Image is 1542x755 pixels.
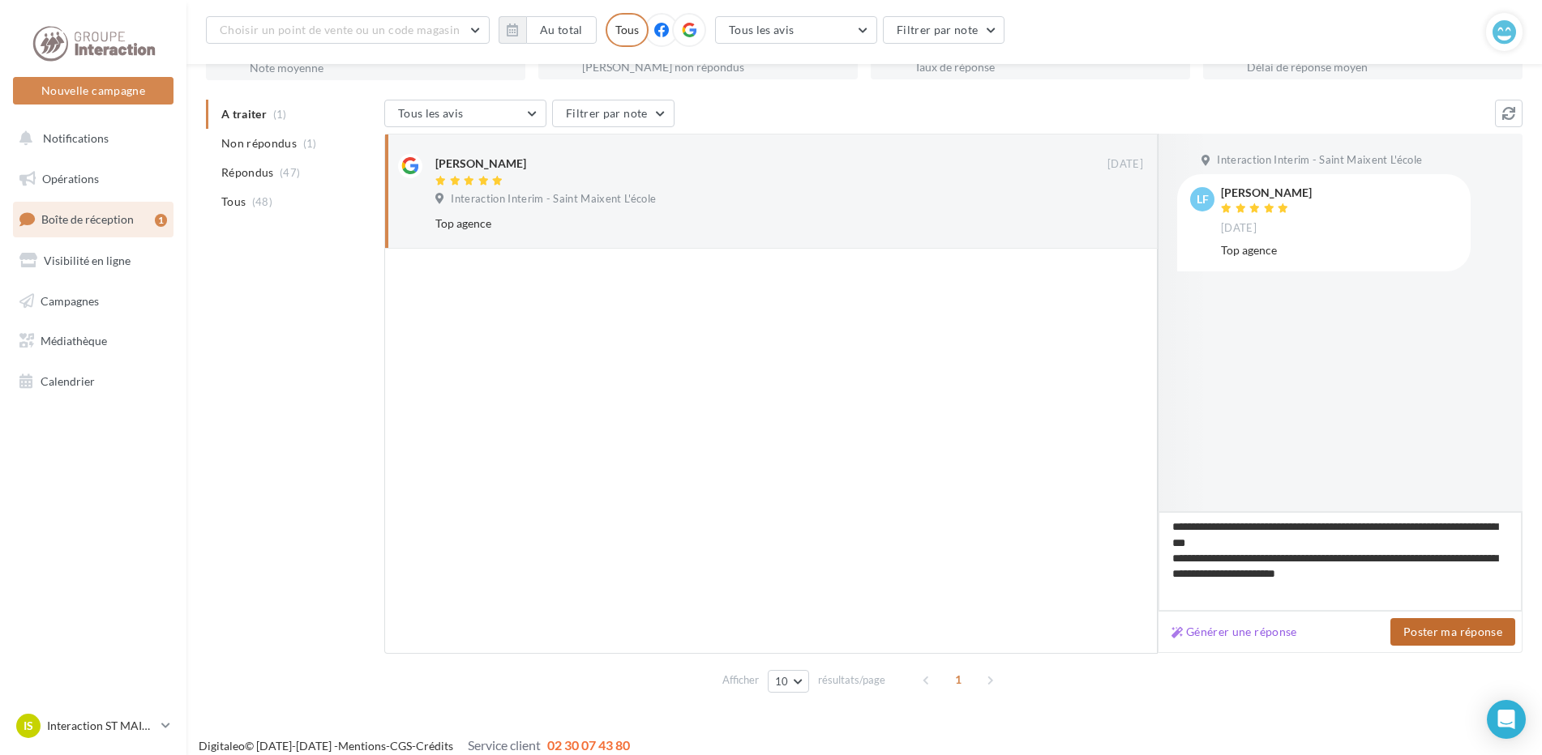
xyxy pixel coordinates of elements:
[41,212,134,226] span: Boîte de réception
[526,16,597,44] button: Au total
[42,172,99,186] span: Opérations
[24,718,33,734] span: IS
[1221,242,1458,258] div: Top agence
[1165,622,1304,642] button: Générer une réponse
[499,16,597,44] button: Au total
[398,106,464,120] span: Tous les avis
[338,739,386,753] a: Mentions
[1221,221,1257,236] span: [DATE]
[384,100,546,127] button: Tous les avis
[390,739,412,753] a: CGS
[221,164,274,181] span: Répondus
[1217,153,1422,168] span: Interaction Interim - Saint Maixent L'école
[41,293,99,307] span: Campagnes
[10,284,177,318] a: Campagnes
[451,192,656,207] span: Interaction Interim - Saint Maixent L'école
[1487,700,1526,739] div: Open Intercom Messenger
[1221,187,1312,198] div: [PERSON_NAME]
[10,365,177,399] a: Calendrier
[715,16,877,44] button: Tous les avis
[221,135,297,151] span: Non répondus
[547,737,630,753] span: 02 30 07 43 80
[1107,157,1143,172] span: [DATE]
[1390,618,1515,646] button: Poster ma réponse
[818,672,885,688] span: résultats/page
[10,244,177,278] a: Visibilité en ligne
[220,23,460,36] span: Choisir un point de vente ou un code magasin
[768,670,809,693] button: 10
[44,254,131,267] span: Visibilité en ligne
[468,737,541,753] span: Service client
[280,166,300,179] span: (47)
[1197,191,1209,207] span: LF
[775,675,789,688] span: 10
[10,202,177,237] a: Boîte de réception1
[10,122,170,156] button: Notifications
[416,739,453,753] a: Crédits
[13,710,173,741] a: IS Interaction ST MAIXENT
[606,13,649,47] div: Tous
[155,214,167,227] div: 1
[199,739,245,753] a: Digitaleo
[722,672,759,688] span: Afficher
[41,334,107,348] span: Médiathèque
[303,137,317,150] span: (1)
[43,131,109,145] span: Notifications
[552,100,675,127] button: Filtrer par note
[945,667,971,693] span: 1
[13,77,173,105] button: Nouvelle campagne
[10,324,177,358] a: Médiathèque
[435,215,1038,232] div: Top agence
[883,16,1005,44] button: Filtrer par note
[41,374,95,388] span: Calendrier
[252,195,272,208] span: (48)
[729,23,795,36] span: Tous les avis
[47,718,155,734] p: Interaction ST MAIXENT
[199,739,630,753] span: © [DATE]-[DATE] - - -
[435,156,526,172] div: [PERSON_NAME]
[206,16,490,44] button: Choisir un point de vente ou un code magasin
[10,162,177,196] a: Opérations
[221,194,246,210] span: Tous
